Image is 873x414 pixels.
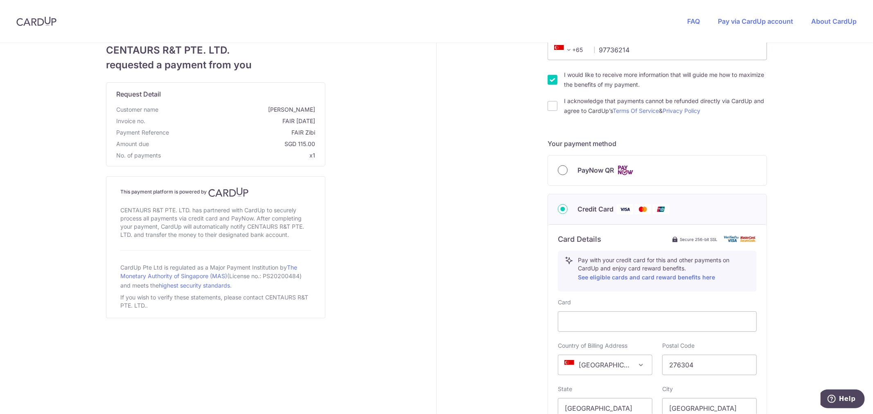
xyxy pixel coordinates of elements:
h6: Card Details [558,234,601,244]
span: x1 [309,152,315,159]
div: CardUp Pte Ltd is regulated as a Major Payment Institution by (License no.: PS20200484) and meets... [120,261,311,292]
img: CardUp [16,16,56,26]
div: Credit Card Visa Mastercard Union Pay [558,204,757,214]
a: About CardUp [811,17,857,25]
a: Terms Of Service [613,107,659,114]
span: translation missing: en.payment_reference [116,129,169,136]
div: PayNow QR Cards logo [558,165,757,175]
label: I acknowledge that payments cannot be refunded directly via CardUp and agree to CardUp’s & [564,96,767,116]
input: Example 123456 [662,355,757,375]
label: I would like to receive more information that will guide me how to maximize the benefits of my pa... [564,70,767,90]
label: Country of Billing Address [558,342,627,350]
h5: Your payment method [548,139,767,148]
span: Credit Card [577,204,614,214]
div: If you wish to verify these statements, please contact CENTAURS R&T PTE. LTD.. [120,292,311,311]
img: Cards logo [617,165,634,175]
img: Union Pay [653,204,669,214]
span: [PERSON_NAME] [162,106,315,114]
a: highest security standards [159,282,230,289]
span: +65 [554,45,574,55]
span: FAIR Zibi [172,128,315,137]
iframe: Opens a widget where you can find more information [821,389,865,410]
img: card secure [724,236,757,243]
span: Customer name [116,106,158,114]
span: Invoice no. [116,117,145,125]
span: Singapore [558,355,652,375]
span: requested a payment from you [106,58,325,72]
img: Visa [617,204,633,214]
img: Mastercard [635,204,651,214]
h4: This payment platform is powered by [120,187,311,197]
div: CENTAURS R&T PTE. LTD. has partnered with CardUp to securely process all payments via credit card... [120,205,311,241]
a: FAQ [687,17,700,25]
span: +65 [552,45,589,55]
p: Pay with your credit card for this and other payments on CardUp and enjoy card reward benefits. [578,256,750,282]
a: Pay via CardUp account [718,17,793,25]
span: No. of payments [116,151,161,160]
span: SGD 115.00 [152,140,315,148]
a: Privacy Policy [663,107,700,114]
span: FAIR [DATE] [149,117,315,125]
label: Card [558,298,571,306]
span: Amount due [116,140,149,148]
span: Secure 256-bit SSL [680,236,717,243]
span: CENTAURS R&T PTE. LTD. [106,43,325,58]
span: PayNow QR [577,165,614,175]
a: See eligible cards and card reward benefits here [578,274,715,281]
label: City [662,385,673,393]
span: translation missing: en.request_detail [116,90,161,98]
label: Postal Code [662,342,695,350]
iframe: Secure card payment input frame [565,317,750,326]
label: State [558,385,572,393]
img: CardUp [208,187,248,197]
